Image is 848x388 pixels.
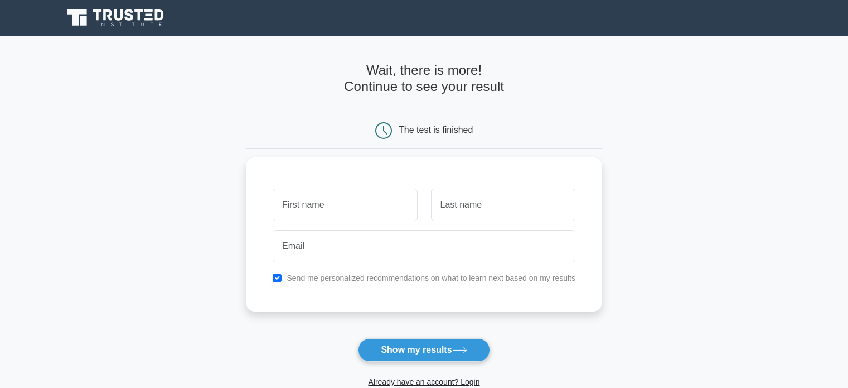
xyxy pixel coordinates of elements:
div: The test is finished [399,125,473,135]
button: Show my results [358,338,490,362]
a: Already have an account? Login [368,377,479,386]
input: Last name [431,189,575,221]
input: Email [273,230,575,262]
h4: Wait, there is more! Continue to see your result [246,63,602,95]
input: First name [273,189,417,221]
label: Send me personalized recommendations on what to learn next based on my results [287,274,575,282]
